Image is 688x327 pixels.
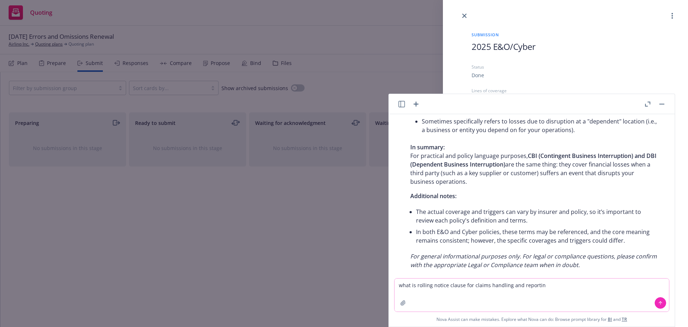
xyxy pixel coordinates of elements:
span: Submission [472,32,659,38]
a: close [460,11,469,20]
em: For general informational purposes only. For legal or compliance questions, please confirm with t... [410,252,657,269]
span: CBI (Contingent Business Interruption) and DBI (Dependent Business Interruption) [410,152,656,168]
a: TR [622,316,627,322]
div: Lines of coverage [472,88,659,94]
li: Sometimes specifically refers to losses due to disruption at a "dependent" location (i.e., a busi... [422,116,659,136]
textarea: what is rolling notice clause for claims handling and reporti [395,279,669,312]
a: BI [608,316,612,322]
div: Done [472,71,484,79]
span: In summary: [410,143,445,151]
div: Status [472,64,659,70]
span: 2025 E&O/Cyber [472,41,535,52]
li: In both E&O and Cyber policies, these terms may be referenced, and the core meaning remains consi... [416,226,659,246]
li: The actual coverage and triggers can vary by insurer and policy, so it’s important to review each... [416,206,659,226]
span: Additional notes: [410,192,457,200]
p: For practical and policy language purposes, are the same thing: they cover financial losses when ... [410,143,659,186]
a: more [668,11,677,20]
span: Nova Assist can make mistakes. Explore what Nova can do: Browse prompt library for and [436,312,627,327]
